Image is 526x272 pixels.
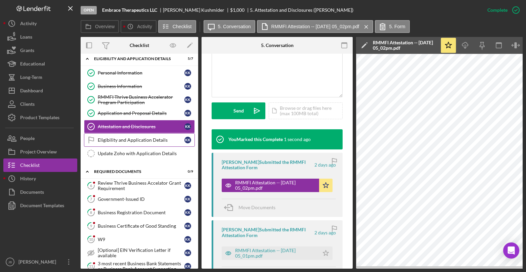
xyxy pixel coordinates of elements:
[98,70,184,76] div: Personal Information
[184,83,191,90] div: K K
[20,17,37,32] div: Activity
[98,261,184,272] div: 3 most recent Business Bank Statements or Business Bank Account Supporting Document
[84,179,195,192] a: 6Review Thrive Business Accelator Grant RequirementKK
[84,206,195,219] a: 8Business Registration DocumentKK
[375,20,410,33] button: 5. Form
[20,185,44,200] div: Documents
[95,24,115,29] label: Overview
[98,196,184,202] div: Government-Issued ID
[184,209,191,216] div: K K
[98,210,184,215] div: Business Registration Document
[89,264,93,268] tspan: 11
[17,255,60,270] div: [PERSON_NAME]
[184,96,191,103] div: K K
[20,84,43,99] div: Dashboard
[3,145,77,158] button: Project Overview
[84,80,195,93] a: Business InformationKK
[3,97,77,111] button: Clients
[181,57,193,61] div: 5 / 7
[20,57,45,72] div: Educational
[3,57,77,71] button: Educational
[98,151,194,156] div: Update Zoho with Application Details
[137,24,152,29] label: Activity
[3,44,77,57] a: Grants
[90,183,92,188] tspan: 6
[20,111,59,126] div: Product Templates
[284,137,311,142] time: 2025-10-08 20:17
[20,132,35,147] div: People
[222,179,333,192] button: RMMFI Attestation -- [DATE] 05_02pm.pdf
[81,6,97,14] div: Open
[98,237,184,242] div: W9
[84,219,195,233] a: 9Business Certificate of Good StandingKK
[163,7,230,13] div: [PERSON_NAME] Kushmider
[228,137,283,142] div: You Marked this Complete
[184,123,191,130] div: K K
[204,20,255,33] button: 5. Conversation
[98,84,184,89] div: Business Information
[3,255,77,269] button: JB[PERSON_NAME]
[20,30,32,45] div: Loans
[98,247,184,258] div: [Optional] EIN Verification Letter if available
[90,197,92,201] tspan: 7
[130,43,149,48] div: Checklist
[3,172,77,185] button: History
[84,133,195,147] a: Eligibility and Application DetailsKK
[257,20,373,33] button: RMMFI Attestation -- [DATE] 05_02pm.pdf
[89,237,93,241] tspan: 10
[8,260,12,264] text: JB
[222,160,313,170] div: [PERSON_NAME] Submitted the RMMFI Attestation Form
[3,30,77,44] button: Loans
[3,132,77,145] a: People
[94,57,176,61] div: Eligibility and Application Details
[184,196,191,202] div: K K
[90,224,92,228] tspan: 9
[20,145,57,160] div: Project Overview
[222,227,313,238] div: [PERSON_NAME] Submitted the RMMFI Attestation Form
[235,180,316,191] div: RMMFI Attestation -- [DATE] 05_02pm.pdf
[184,110,191,117] div: K K
[3,84,77,97] button: Dashboard
[98,137,184,143] div: Eligibility and Application Details
[20,44,34,59] div: Grants
[102,7,157,13] b: Embrace Therapeutics LLC
[181,170,193,174] div: 0 / 9
[3,158,77,172] button: Checklist
[98,223,184,229] div: Business Certificate of Good Standing
[3,111,77,124] button: Product Templates
[121,20,156,33] button: Activity
[20,172,36,187] div: History
[314,230,336,235] time: 2025-10-06 21:01
[84,93,195,106] a: RMMFI Thrive Business Accelerator Program ParticipationKK
[261,43,294,48] div: 5. Conversation
[230,7,245,13] span: $1,000
[271,24,359,29] label: RMMFI Attestation -- [DATE] 05_02pm.pdf
[184,223,191,229] div: K K
[84,246,195,260] a: [Optional] EIN Verification Letter if availableKK
[98,110,184,116] div: Application and Proposal Details
[84,106,195,120] a: Application and Proposal DetailsKK
[238,205,275,210] span: Move Documents
[84,147,195,160] a: Update Zoho with Application Details
[84,192,195,206] a: 7Government-Issued IDKK
[84,120,195,133] a: Attestation and DisclosuresKK
[3,199,77,212] button: Document Templates
[487,3,508,17] div: Complete
[81,20,119,33] button: Overview
[98,180,184,191] div: Review Thrive Business Accelator Grant Requirement
[3,71,77,84] button: Long-Term
[3,17,77,30] button: Activity
[235,248,316,259] div: RMMFI Attestation -- [DATE] 05_01pm.pdf
[233,102,244,119] div: Send
[503,242,519,259] div: Open Intercom Messenger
